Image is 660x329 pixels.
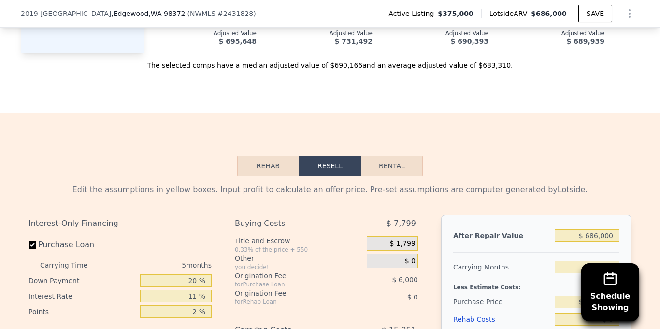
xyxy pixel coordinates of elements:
span: , Edgewood [111,9,185,18]
button: Rehab [237,156,299,176]
div: Title and Escrow [235,236,363,246]
div: ( ) [187,9,256,18]
div: Adjusted Value [272,30,373,37]
div: Other [235,254,363,263]
div: Origination Fee [235,271,343,281]
div: Adjusted Value [156,30,257,37]
div: Purchase Price [453,293,551,311]
div: Interest Rate [29,288,136,304]
label: Purchase Loan [29,236,136,254]
div: Carrying Time [40,257,103,273]
span: $ 1,799 [389,239,415,248]
span: $ 6,000 [392,276,417,284]
div: After Repair Value [453,227,551,244]
div: Rehab Costs [453,311,551,328]
div: Carrying Months [453,258,551,276]
button: Rental [361,156,423,176]
span: , WA 98372 [148,10,185,17]
button: SAVE [578,5,612,22]
div: Down Payment [29,273,136,288]
div: Less Estimate Costs: [453,276,619,293]
span: # 2431828 [217,10,253,17]
div: Points [29,304,136,319]
div: Edit the assumptions in yellow boxes. Input profit to calculate an offer price. Pre-set assumptio... [29,184,631,195]
div: you decide! [235,263,363,271]
span: $ 731,492 [335,37,373,45]
input: Purchase Loan [29,241,36,249]
span: $375,000 [438,9,473,18]
div: for Purchase Loan [235,281,343,288]
button: Show Options [620,4,639,23]
div: Adjusted Value [388,30,488,37]
div: 0.33% of the price + 550 [235,246,363,254]
div: The selected comps have a median adjusted value of $690,166 and an average adjusted value of $683... [21,53,639,70]
span: $ 690,393 [451,37,488,45]
div: for Rehab Loan [235,298,343,306]
span: Lotside ARV [489,9,531,18]
button: Resell [299,156,361,176]
span: $ 0 [407,293,418,301]
div: 5 months [107,257,212,273]
span: Active Listing [388,9,438,18]
span: $686,000 [531,10,567,17]
div: Origination Fee [235,288,343,298]
span: $ 689,939 [567,37,604,45]
span: $ 0 [405,257,416,266]
div: Buying Costs [235,215,343,232]
div: Interest-Only Financing [29,215,212,232]
button: ScheduleShowing [581,263,639,321]
span: 2019 [GEOGRAPHIC_DATA] [21,9,111,18]
div: Adjusted Value [504,30,604,37]
span: NWMLS [190,10,215,17]
span: $ 695,648 [219,37,257,45]
span: $ 7,799 [387,215,416,232]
